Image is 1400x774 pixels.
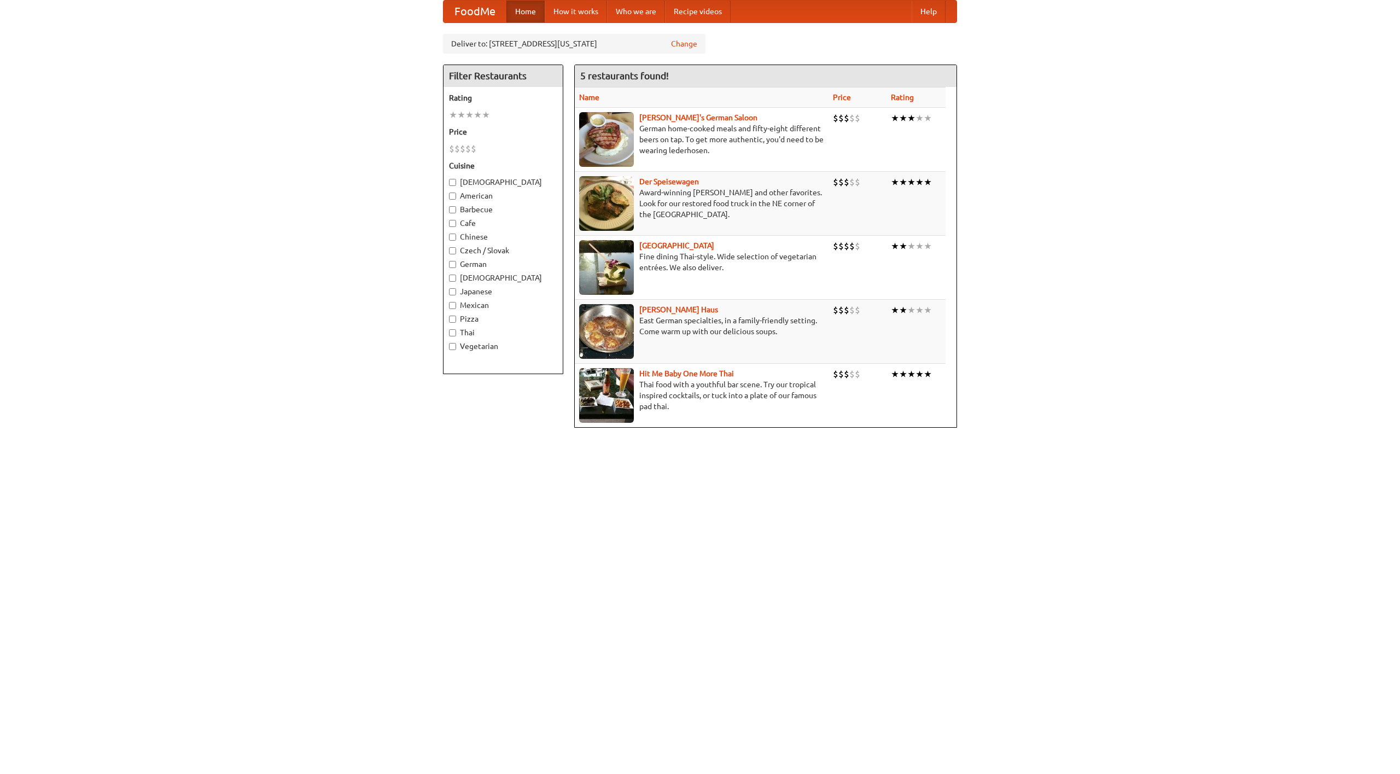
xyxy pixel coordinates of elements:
li: $ [838,304,844,316]
li: $ [833,240,838,252]
label: [DEMOGRAPHIC_DATA] [449,177,557,188]
li: $ [855,304,860,316]
li: $ [833,112,838,124]
h4: Filter Restaurants [444,65,563,87]
a: Who we are [607,1,665,22]
div: Deliver to: [STREET_ADDRESS][US_STATE] [443,34,705,54]
li: ★ [907,112,915,124]
a: Der Speisewagen [639,177,699,186]
a: Hit Me Baby One More Thai [639,369,734,378]
input: American [449,193,456,200]
label: Thai [449,327,557,338]
li: $ [844,240,849,252]
li: ★ [899,112,907,124]
li: ★ [474,109,482,121]
p: Award-winning [PERSON_NAME] and other favorites. Look for our restored food truck in the NE corne... [579,187,824,220]
li: ★ [899,176,907,188]
li: $ [838,368,844,380]
li: ★ [915,368,924,380]
li: ★ [899,368,907,380]
ng-pluralize: 5 restaurants found! [580,71,669,81]
li: $ [844,176,849,188]
input: Cafe [449,220,456,227]
label: German [449,259,557,270]
li: ★ [924,112,932,124]
label: Czech / Slovak [449,245,557,256]
h5: Rating [449,92,557,103]
li: ★ [891,240,899,252]
li: $ [849,240,855,252]
li: $ [454,143,460,155]
label: Pizza [449,313,557,324]
li: $ [449,143,454,155]
a: Rating [891,93,914,102]
li: ★ [891,112,899,124]
input: [DEMOGRAPHIC_DATA] [449,275,456,282]
h5: Price [449,126,557,137]
input: Czech / Slovak [449,247,456,254]
img: babythai.jpg [579,368,634,423]
li: $ [849,112,855,124]
label: American [449,190,557,201]
label: Barbecue [449,204,557,215]
li: $ [838,240,844,252]
p: Thai food with a youthful bar scene. Try our tropical inspired cocktails, or tuck into a plate of... [579,379,824,412]
img: esthers.jpg [579,112,634,167]
input: Mexican [449,302,456,309]
li: $ [855,176,860,188]
a: [PERSON_NAME]'s German Saloon [639,113,757,122]
li: ★ [924,368,932,380]
input: Barbecue [449,206,456,213]
a: Help [912,1,946,22]
a: FoodMe [444,1,506,22]
a: [GEOGRAPHIC_DATA] [639,241,714,250]
li: ★ [482,109,490,121]
li: $ [849,176,855,188]
li: ★ [924,240,932,252]
li: ★ [899,304,907,316]
label: Japanese [449,286,557,297]
li: ★ [915,304,924,316]
li: ★ [915,240,924,252]
li: ★ [449,109,457,121]
li: $ [833,176,838,188]
li: $ [833,368,838,380]
p: East German specialties, in a family-friendly setting. Come warm up with our delicious soups. [579,315,824,337]
input: Vegetarian [449,343,456,350]
a: [PERSON_NAME] Haus [639,305,718,314]
li: $ [855,240,860,252]
li: $ [849,304,855,316]
label: Mexican [449,300,557,311]
li: $ [844,368,849,380]
li: ★ [457,109,465,121]
li: $ [849,368,855,380]
a: Recipe videos [665,1,731,22]
a: Price [833,93,851,102]
p: Fine dining Thai-style. Wide selection of vegetarian entrées. We also deliver. [579,251,824,273]
li: $ [833,304,838,316]
li: ★ [899,240,907,252]
h5: Cuisine [449,160,557,171]
li: ★ [891,304,899,316]
li: ★ [465,109,474,121]
li: ★ [907,176,915,188]
label: Chinese [449,231,557,242]
input: Chinese [449,234,456,241]
li: $ [855,368,860,380]
label: Cafe [449,218,557,229]
li: ★ [924,176,932,188]
img: speisewagen.jpg [579,176,634,231]
li: $ [460,143,465,155]
li: ★ [907,368,915,380]
li: $ [855,112,860,124]
a: Home [506,1,545,22]
p: German home-cooked meals and fifty-eight different beers on tap. To get more authentic, you'd nee... [579,123,824,156]
li: ★ [924,304,932,316]
li: ★ [915,112,924,124]
li: ★ [907,304,915,316]
a: How it works [545,1,607,22]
